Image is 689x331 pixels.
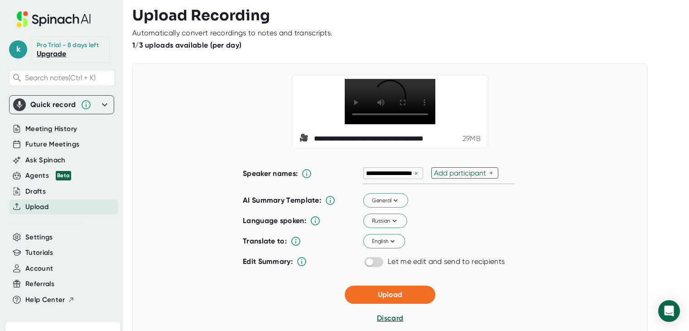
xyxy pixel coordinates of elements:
[25,170,71,181] div: Agents
[9,40,27,58] span: k
[25,248,53,258] button: Tutorials
[25,202,48,212] button: Upload
[243,216,306,225] b: Language spoken:
[412,169,420,178] div: ×
[243,257,293,266] b: Edit Summary:
[489,169,496,177] div: +
[25,170,71,181] button: Agents Beta
[372,217,399,225] span: Russian
[132,41,241,49] b: 1/3 uploads available (per day)
[388,257,505,266] div: Let me edit and send to recipients
[132,29,332,38] div: Automatically convert recordings to notes and transcripts.
[25,263,53,274] button: Account
[363,194,408,208] button: General
[372,196,400,204] span: General
[25,295,75,305] button: Help Center
[363,234,405,249] button: English
[25,279,54,289] button: Referrals
[363,214,407,229] button: Russian
[299,133,310,144] span: video
[25,295,65,305] span: Help Center
[377,313,403,324] button: Discard
[25,73,96,82] span: Search notes (Ctrl + K)
[25,124,77,134] button: Meeting History
[25,139,79,150] button: Future Meetings
[463,134,481,143] div: 29 MB
[345,286,435,304] button: Upload
[372,237,397,245] span: English
[434,169,489,177] div: Add participant
[25,232,53,243] button: Settings
[243,169,298,178] b: Speaker names:
[25,155,66,165] button: Ask Spinach
[25,186,46,197] button: Drafts
[243,196,321,205] b: AI Summary Template:
[56,171,71,180] div: Beta
[243,237,287,245] b: Translate to:
[132,7,680,24] h3: Upload Recording
[30,100,76,109] div: Quick record
[658,300,680,322] div: Open Intercom Messenger
[37,41,99,49] div: Pro Trial - 8 days left
[13,96,110,114] div: Quick record
[377,314,403,322] span: Discard
[37,49,66,58] a: Upgrade
[378,290,402,299] span: Upload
